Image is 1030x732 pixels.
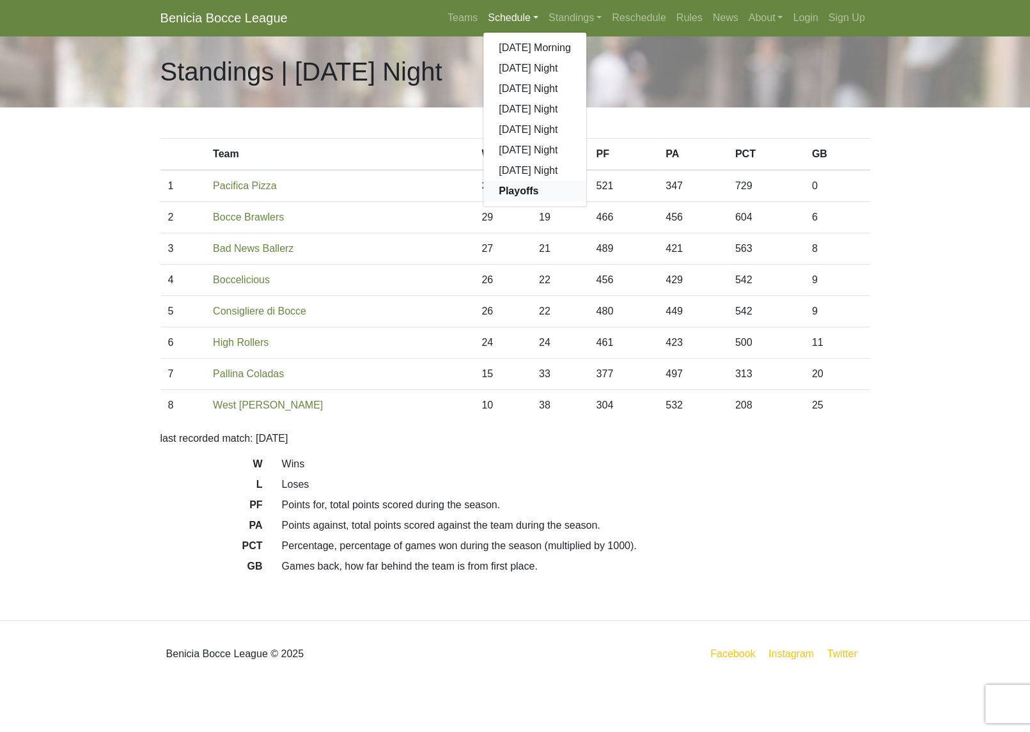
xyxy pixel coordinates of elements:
a: [DATE] Morning [483,38,586,58]
a: Bad News Ballerz [213,243,293,254]
td: 6 [804,202,870,233]
td: 3 [160,233,206,265]
strong: Playoffs [499,185,538,196]
td: 304 [588,390,658,421]
td: 0 [804,170,870,202]
th: PCT [728,139,804,171]
th: W [474,139,531,171]
td: 15 [474,359,531,390]
td: 33 [531,359,589,390]
th: PF [588,139,658,171]
a: News [708,5,744,31]
dd: Wins [272,456,880,472]
p: last recorded match: [DATE] [160,431,870,446]
td: 449 [658,296,728,327]
td: 8 [160,390,206,421]
td: 423 [658,327,728,359]
td: 542 [728,265,804,296]
td: 542 [728,296,804,327]
dd: Games back, how far behind the team is from first place. [272,559,880,574]
dd: Percentage, percentage of games won during the season (multiplied by 1000). [272,538,880,554]
div: Benicia Bocce League © 2025 [151,631,515,677]
a: Pallina Coladas [213,368,284,379]
a: Instagram [766,646,816,662]
td: 22 [531,265,589,296]
td: 313 [728,359,804,390]
td: 9 [804,296,870,327]
h1: Standings | [DATE] Night [160,56,442,87]
dt: L [151,477,272,497]
dd: Points against, total points scored against the team during the season. [272,518,880,533]
td: 461 [588,327,658,359]
td: 456 [588,265,658,296]
th: Team [205,139,474,171]
td: 7 [160,359,206,390]
a: Benicia Bocce League [160,5,288,31]
dt: GB [151,559,272,579]
a: Rules [671,5,708,31]
a: High Rollers [213,337,269,348]
td: 532 [658,390,728,421]
td: 10 [474,390,531,421]
a: Reschedule [607,5,671,31]
dt: PCT [151,538,272,559]
td: 429 [658,265,728,296]
a: [DATE] Night [483,79,586,99]
dd: Points for, total points scored during the season. [272,497,880,513]
td: 521 [588,170,658,202]
td: 4 [160,265,206,296]
a: Sign Up [823,5,870,31]
div: Schedule [483,32,587,207]
dd: Loses [272,477,880,492]
a: Playoffs [483,181,586,201]
a: Pacifica Pizza [213,180,277,191]
td: 2 [160,202,206,233]
td: 604 [728,202,804,233]
td: 497 [658,359,728,390]
td: 377 [588,359,658,390]
a: [DATE] Night [483,140,586,160]
a: [DATE] Night [483,120,586,140]
a: Bocce Brawlers [213,212,284,222]
td: 19 [531,202,589,233]
td: 24 [531,327,589,359]
a: Facebook [708,646,758,662]
td: 11 [804,327,870,359]
a: Consigliere di Bocce [213,306,306,316]
td: 22 [531,296,589,327]
a: About [744,5,788,31]
td: 8 [804,233,870,265]
td: 24 [474,327,531,359]
td: 26 [474,296,531,327]
td: 466 [588,202,658,233]
a: Twitter [824,646,867,662]
dt: PA [151,518,272,538]
td: 489 [588,233,658,265]
a: [DATE] Night [483,58,586,79]
td: 26 [474,265,531,296]
td: 347 [658,170,728,202]
td: 456 [658,202,728,233]
td: 729 [728,170,804,202]
a: West [PERSON_NAME] [213,400,323,410]
td: 27 [474,233,531,265]
td: 1 [160,170,206,202]
td: 500 [728,327,804,359]
a: [DATE] Night [483,99,586,120]
td: 208 [728,390,804,421]
a: Boccelicious [213,274,270,285]
td: 9 [804,265,870,296]
dt: W [151,456,272,477]
td: 421 [658,233,728,265]
a: Schedule [483,5,543,31]
td: 38 [531,390,589,421]
a: Teams [442,5,483,31]
a: Standings [543,5,607,31]
dt: PF [151,497,272,518]
th: PA [658,139,728,171]
td: 21 [531,233,589,265]
td: 29 [474,202,531,233]
a: Login [788,5,823,31]
td: 6 [160,327,206,359]
td: 20 [804,359,870,390]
